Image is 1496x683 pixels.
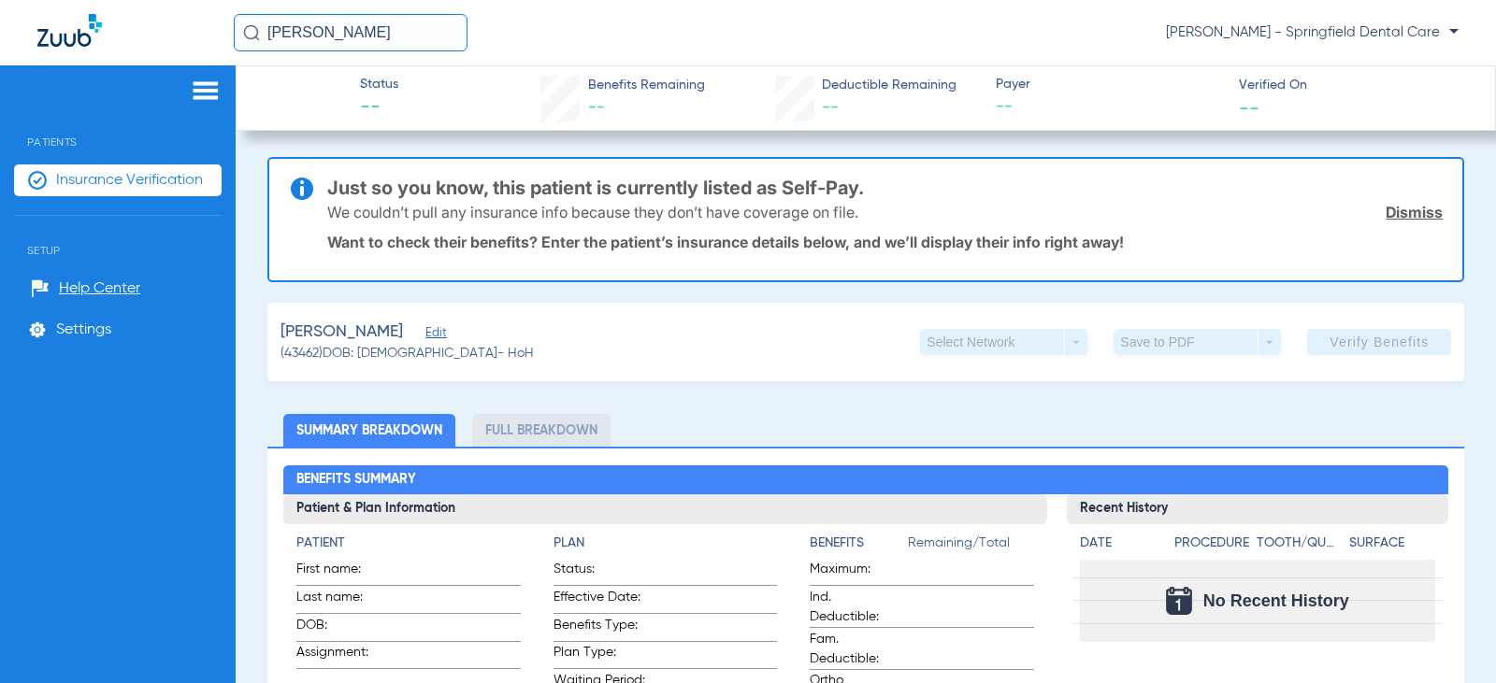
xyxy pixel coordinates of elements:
input: Search for patients [234,14,467,51]
p: We couldn’t pull any insurance info because they don’t have coverage on file. [327,203,858,221]
span: Status: [554,560,645,585]
a: Dismiss [1386,203,1443,221]
span: [PERSON_NAME] [280,320,403,344]
span: Help Center [59,279,140,298]
span: -- [360,95,398,121]
span: Remaining/Total [908,534,1033,560]
h4: Procedure [1174,534,1251,553]
app-breakdown-title: Date [1080,534,1158,560]
span: -- [822,99,839,116]
h4: Patient [296,534,520,553]
h3: Patient & Plan Information [283,494,1046,524]
img: Zuub Logo [37,14,102,47]
span: Last name: [296,588,388,613]
span: Maximum: [810,560,901,585]
span: Setup [14,216,222,257]
span: Ind. Deductible: [810,588,901,627]
li: Full Breakdown [472,414,611,447]
span: (43462) DOB: [DEMOGRAPHIC_DATA] - HoH [280,344,534,363]
h4: Tooth/Quad [1257,534,1343,553]
span: No Recent History [1203,591,1349,610]
app-breakdown-title: Surface [1349,534,1435,560]
span: -- [588,99,605,116]
img: hamburger-icon [191,79,221,102]
a: Help Center [31,279,140,298]
span: Settings [56,320,111,339]
span: Fam. Deductible: [810,630,901,669]
span: Effective Date: [554,588,645,613]
span: Insurance Verification [56,171,203,190]
span: [PERSON_NAME] - Springfield Dental Care [1166,23,1459,42]
span: -- [1239,97,1259,117]
h4: Surface [1349,534,1435,553]
p: Want to check their benefits? Enter the patient’s insurance details below, and we’ll display thei... [327,233,1444,251]
h4: Benefits [810,534,908,553]
h3: Just so you know, this patient is currently listed as Self-Pay. [327,178,1444,197]
h4: Date [1080,534,1158,553]
span: Patients [14,107,222,149]
span: Benefits Remaining [588,76,705,95]
img: Search Icon [243,24,260,41]
li: Summary Breakdown [283,414,455,447]
span: First name: [296,560,388,585]
span: Plan Type: [554,643,645,668]
span: Verified On [1239,76,1466,95]
h3: Recent History [1067,494,1448,524]
span: -- [996,95,1223,119]
span: Assignment: [296,643,388,668]
span: Edit [425,326,442,344]
span: DOB: [296,616,388,641]
h2: Benefits Summary [283,465,1448,495]
img: info-icon [291,178,313,200]
app-breakdown-title: Benefits [810,534,908,560]
span: Status [360,75,398,94]
h4: Plan [554,534,777,553]
img: Calendar [1166,587,1192,615]
app-breakdown-title: Tooth/Quad [1257,534,1343,560]
span: Deductible Remaining [822,76,957,95]
span: Payer [996,75,1223,94]
span: Benefits Type: [554,616,645,641]
app-breakdown-title: Procedure [1174,534,1251,560]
